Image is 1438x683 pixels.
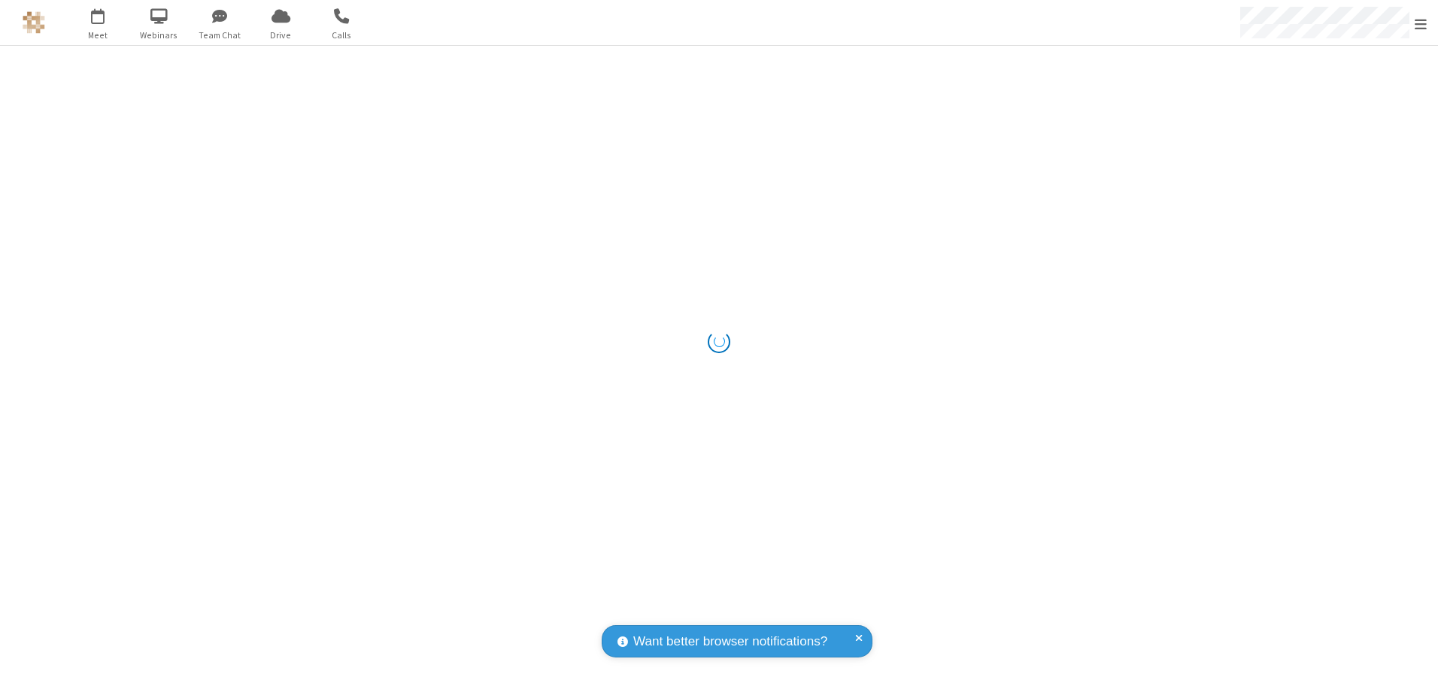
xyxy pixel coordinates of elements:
[314,29,370,42] span: Calls
[70,29,126,42] span: Meet
[633,632,827,651] span: Want better browser notifications?
[23,11,45,34] img: QA Selenium DO NOT DELETE OR CHANGE
[253,29,309,42] span: Drive
[192,29,248,42] span: Team Chat
[131,29,187,42] span: Webinars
